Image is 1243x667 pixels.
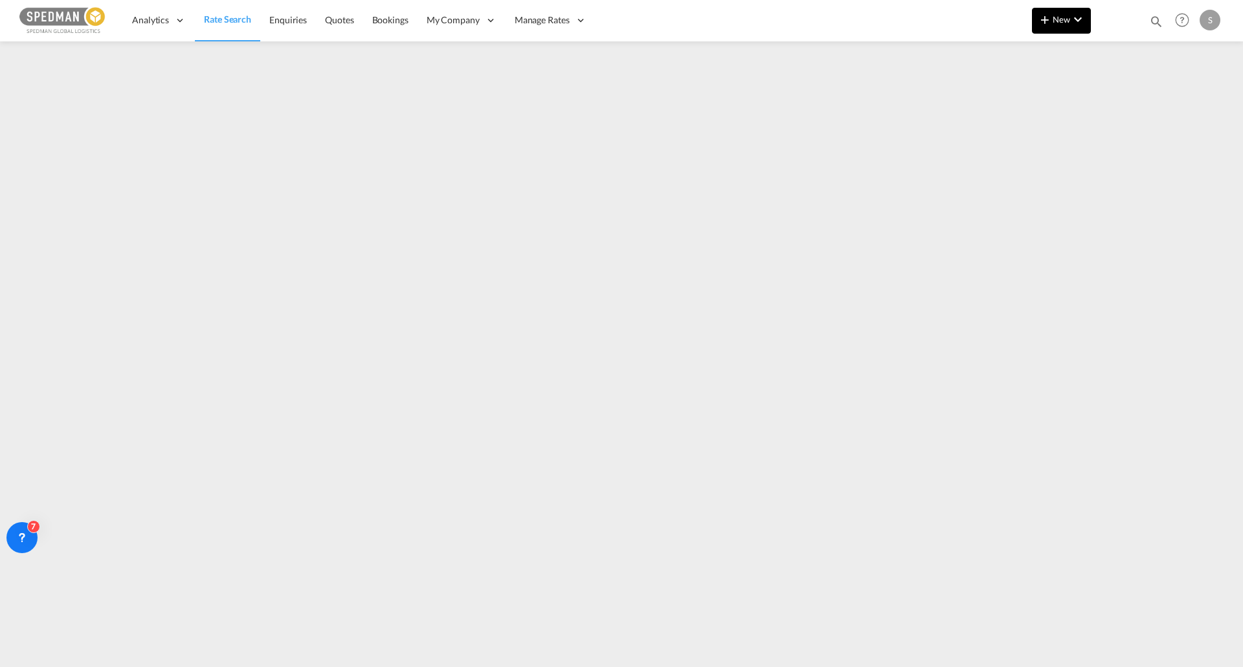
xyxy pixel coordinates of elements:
[269,14,307,25] span: Enquiries
[1171,9,1200,32] div: Help
[1037,12,1053,27] md-icon: icon-plus 400-fg
[325,14,353,25] span: Quotes
[1200,10,1220,30] div: S
[132,14,169,27] span: Analytics
[372,14,409,25] span: Bookings
[1032,8,1091,34] button: icon-plus 400-fgNewicon-chevron-down
[1149,14,1163,28] md-icon: icon-magnify
[204,14,251,25] span: Rate Search
[427,14,480,27] span: My Company
[1070,12,1086,27] md-icon: icon-chevron-down
[19,6,107,35] img: c12ca350ff1b11efb6b291369744d907.png
[1171,9,1193,31] span: Help
[1149,14,1163,34] div: icon-magnify
[1037,14,1086,25] span: New
[515,14,570,27] span: Manage Rates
